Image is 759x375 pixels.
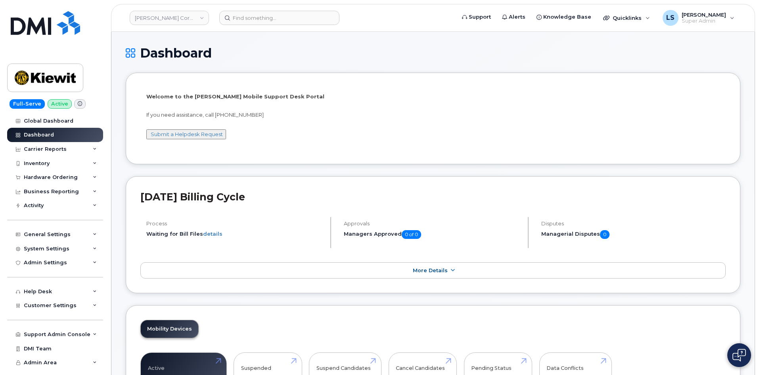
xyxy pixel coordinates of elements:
button: Submit a Helpdesk Request [146,129,226,139]
img: Open chat [732,349,746,362]
p: If you need assistance, call [PHONE_NUMBER] [146,111,720,119]
span: More Details [413,267,448,273]
h1: Dashboard [126,46,740,60]
a: details [203,231,222,237]
h4: Process [146,221,324,227]
h4: Disputes [541,221,726,227]
h2: [DATE] Billing Cycle [140,191,726,203]
a: Mobility Devices [141,320,198,338]
h4: Approvals [344,221,521,227]
li: Waiting for Bill Files [146,230,324,238]
a: Submit a Helpdesk Request [151,131,223,137]
h5: Managerial Disputes [541,230,726,239]
span: 0 [600,230,609,239]
h5: Managers Approved [344,230,521,239]
span: 0 of 0 [402,230,421,239]
p: Welcome to the [PERSON_NAME] Mobile Support Desk Portal [146,93,720,100]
